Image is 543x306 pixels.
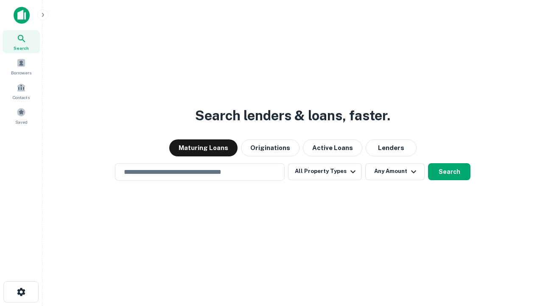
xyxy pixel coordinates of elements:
[195,105,390,126] h3: Search lenders & loans, faster.
[3,104,40,127] a: Saved
[501,238,543,279] iframe: Chat Widget
[3,79,40,102] a: Contacts
[288,163,362,180] button: All Property Types
[14,45,29,51] span: Search
[428,163,470,180] button: Search
[241,139,299,156] button: Originations
[303,139,362,156] button: Active Loans
[365,163,425,180] button: Any Amount
[14,7,30,24] img: capitalize-icon.png
[3,30,40,53] a: Search
[15,119,28,125] span: Saved
[11,69,31,76] span: Borrowers
[3,55,40,78] a: Borrowers
[366,139,417,156] button: Lenders
[169,139,238,156] button: Maturing Loans
[13,94,30,101] span: Contacts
